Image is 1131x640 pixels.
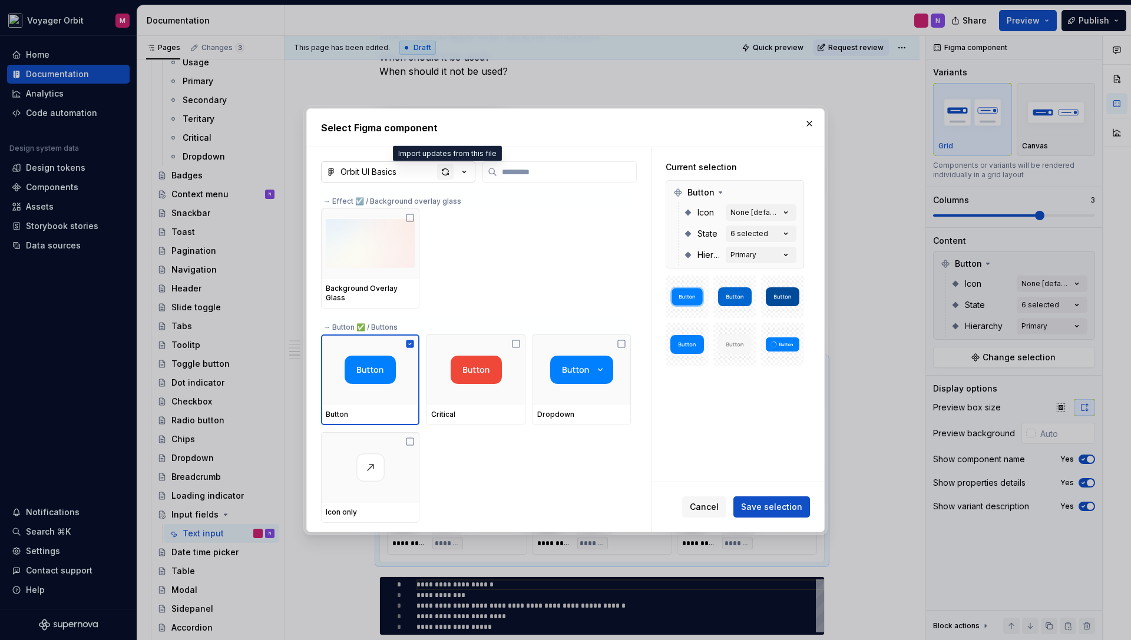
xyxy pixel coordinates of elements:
div: Primary [730,250,756,260]
h2: Select Figma component [321,121,810,135]
span: Hierarchy [697,249,721,261]
div: Background Overlay Glass [326,284,415,303]
div: Current selection [666,161,804,173]
button: 6 selected [726,226,796,242]
div: Button [326,410,415,419]
button: Cancel [682,496,726,518]
div: Orbit UI Basics [340,166,396,178]
div: → Effect ☑️ / Background overlay glass [321,190,631,208]
div: 6 selected [730,229,768,238]
span: Save selection [741,501,802,513]
button: Primary [726,247,796,263]
span: Cancel [690,501,719,513]
span: Button [687,187,715,198]
div: Dropdown [537,410,626,419]
button: Save selection [733,496,810,518]
button: None [default] [726,204,796,221]
div: Button [669,183,801,202]
span: State [697,228,717,240]
div: Import updates from this file [393,146,502,161]
div: Icon only [326,508,415,517]
button: Orbit UI Basics [321,161,475,183]
div: None [default] [730,208,780,217]
div: → Button ✅ / Buttons [321,316,631,334]
span: Icon [697,207,714,218]
div: Critical [431,410,520,419]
